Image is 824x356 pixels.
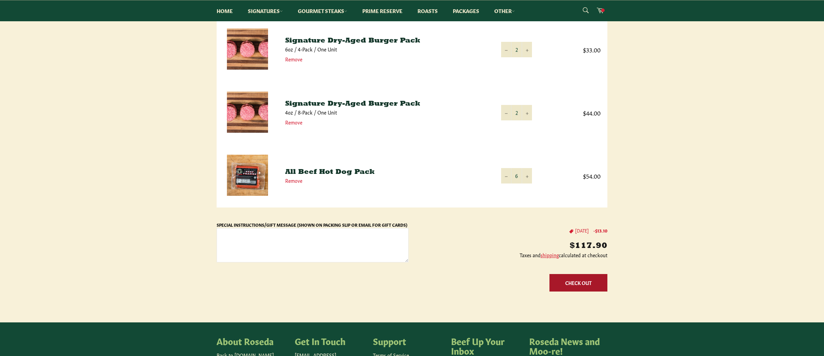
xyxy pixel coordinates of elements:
[285,100,420,107] a: Signature Dry-Aged Burger Pack
[285,177,302,184] a: Remove
[501,168,511,183] button: Reduce item quantity by one
[529,336,601,355] h4: Roseda News and Moo-re!
[285,56,302,62] a: Remove
[501,105,511,120] button: Reduce item quantity by one
[285,37,420,44] a: Signature Dry-Aged Burger Pack
[446,0,486,21] a: Packages
[546,46,601,54] span: $33.00
[501,42,511,57] button: Reduce item quantity by one
[415,252,607,258] p: Taxes and calculated at checkout
[291,0,354,21] a: Gourmet Steaks
[415,240,607,252] p: $117.90
[355,0,409,21] a: Prime Reserve
[593,227,607,234] strong: -
[411,0,445,21] a: Roasts
[295,336,366,346] h4: Get In Touch
[373,336,444,346] h4: Support
[241,0,290,21] a: Signatures
[546,172,601,180] span: $54.00
[575,227,589,234] span: [DATE]
[227,28,268,70] img: Signature Dry-Aged Burger Pack - 6oz / 4-Pack / One Unit
[217,336,288,346] h4: About Roseda
[285,119,302,126] a: Remove
[487,0,522,21] a: Other
[595,227,607,234] span: $13.10
[285,169,375,176] a: All Beef Hot Dog Pack
[227,92,268,133] img: Signature Dry-Aged Burger Pack - 4oz / 8-Pack / One Unit
[285,46,487,52] p: 6oz / 4-Pack / One Unit
[285,109,487,116] p: 4oz / 8-Pack / One Unit
[210,0,240,21] a: Home
[541,251,559,258] a: shipping
[522,42,532,57] button: Increase item quantity by one
[217,222,407,227] label: Special Instructions/Gift Message (Shown on Packing Slip or Email for Gift Cards)
[522,105,532,120] button: Increase item quantity by one
[546,109,601,117] span: $44.00
[522,168,532,183] button: Increase item quantity by one
[451,336,522,355] h4: Beef Up Your Inbox
[227,155,268,196] img: All Beef Hot Dog Pack
[549,274,607,292] button: Check Out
